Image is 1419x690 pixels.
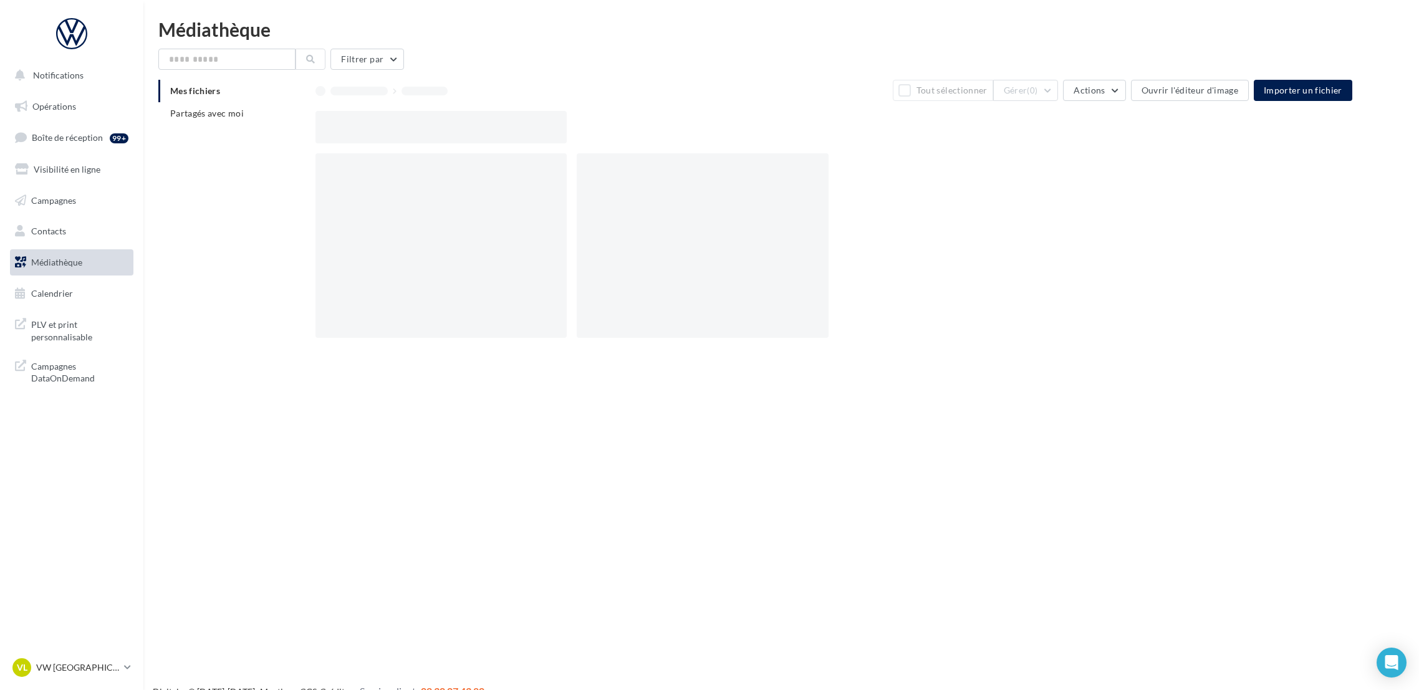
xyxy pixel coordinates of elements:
[32,132,103,143] span: Boîte de réception
[1264,85,1342,95] span: Importer un fichier
[1063,80,1125,101] button: Actions
[31,226,66,236] span: Contacts
[170,85,220,96] span: Mes fichiers
[1131,80,1249,101] button: Ouvrir l'éditeur d'image
[330,49,404,70] button: Filtrer par
[7,353,136,390] a: Campagnes DataOnDemand
[31,316,128,343] span: PLV et print personnalisable
[31,257,82,267] span: Médiathèque
[10,656,133,679] a: VL VW [GEOGRAPHIC_DATA]
[993,80,1059,101] button: Gérer(0)
[31,288,73,299] span: Calendrier
[893,80,993,101] button: Tout sélectionner
[110,133,128,143] div: 99+
[7,249,136,276] a: Médiathèque
[7,280,136,307] a: Calendrier
[33,70,84,80] span: Notifications
[158,20,1404,39] div: Médiathèque
[31,358,128,385] span: Campagnes DataOnDemand
[32,101,76,112] span: Opérations
[1377,648,1407,678] div: Open Intercom Messenger
[7,124,136,151] a: Boîte de réception99+
[170,108,244,118] span: Partagés avec moi
[7,156,136,183] a: Visibilité en ligne
[36,661,119,674] p: VW [GEOGRAPHIC_DATA]
[1027,85,1037,95] span: (0)
[7,188,136,214] a: Campagnes
[1254,80,1352,101] button: Importer un fichier
[17,661,27,674] span: VL
[7,62,131,89] button: Notifications
[1074,85,1105,95] span: Actions
[34,164,100,175] span: Visibilité en ligne
[7,93,136,120] a: Opérations
[7,311,136,348] a: PLV et print personnalisable
[31,194,76,205] span: Campagnes
[7,218,136,244] a: Contacts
